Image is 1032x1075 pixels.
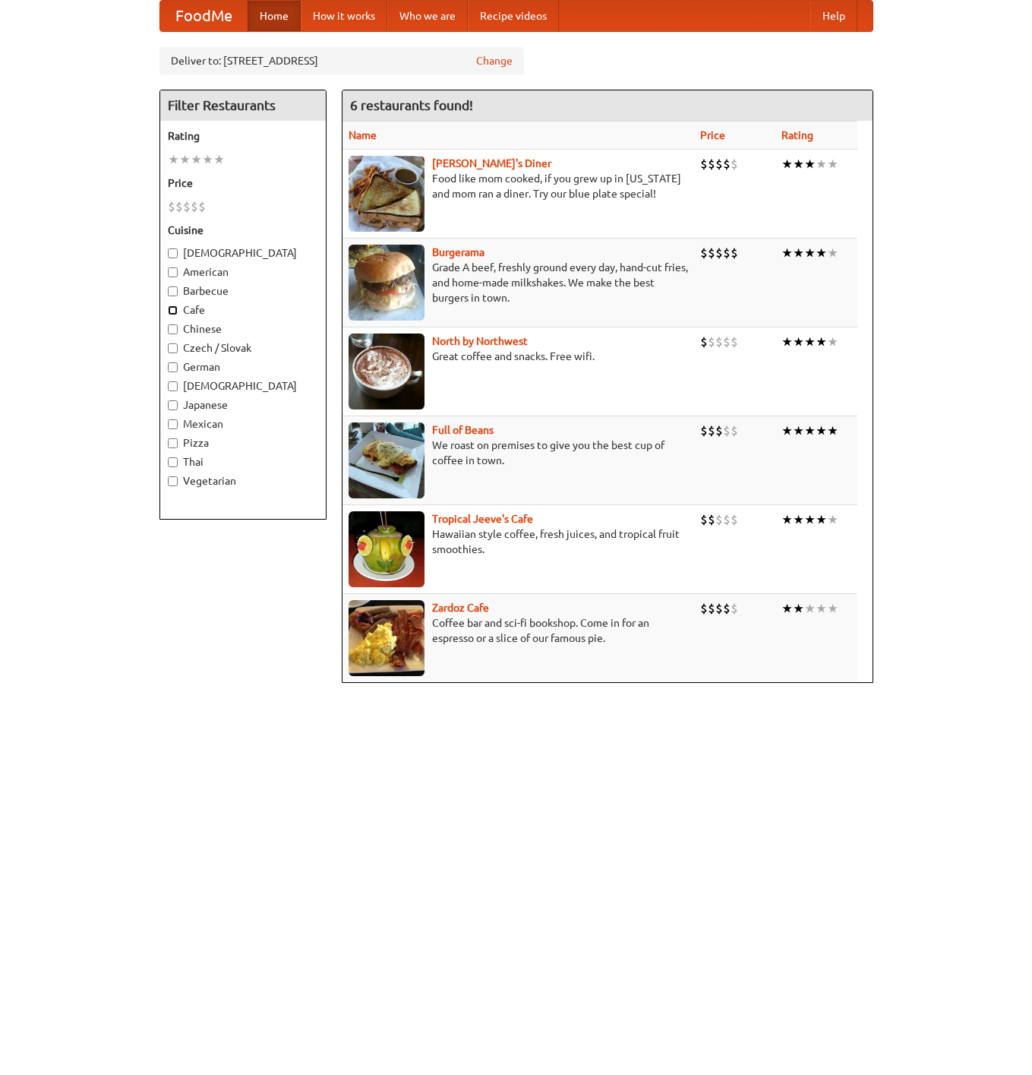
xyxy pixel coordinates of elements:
[715,156,723,172] li: $
[731,511,738,528] li: $
[350,98,473,112] ng-pluralize: 6 restaurants found!
[168,343,178,353] input: Czech / Slovak
[349,129,377,141] a: Name
[793,334,804,350] li: ★
[168,362,178,372] input: German
[708,511,715,528] li: $
[731,245,738,261] li: $
[781,334,793,350] li: ★
[168,454,318,470] label: Thai
[793,511,804,528] li: ★
[213,151,225,168] li: ★
[168,302,318,318] label: Cafe
[349,615,688,646] p: Coffee bar and sci-fi bookshop. Come in for an espresso or a slice of our famous pie.
[816,422,827,439] li: ★
[723,245,731,261] li: $
[723,422,731,439] li: $
[349,245,424,321] img: burgerama.jpg
[349,171,688,201] p: Food like mom cooked, if you grew up in [US_STATE] and mom ran a diner. Try our blue plate special!
[723,511,731,528] li: $
[248,1,301,31] a: Home
[349,156,424,232] img: sallys.jpg
[432,513,533,525] a: Tropical Jeeve's Cafe
[168,151,179,168] li: ★
[708,422,715,439] li: $
[179,151,191,168] li: ★
[168,476,178,486] input: Vegetarian
[827,600,838,617] li: ★
[168,340,318,356] label: Czech / Slovak
[191,151,202,168] li: ★
[700,600,708,617] li: $
[804,511,816,528] li: ★
[432,246,484,258] a: Burgerama
[723,156,731,172] li: $
[168,245,318,261] label: [DEMOGRAPHIC_DATA]
[816,245,827,261] li: ★
[804,156,816,172] li: ★
[708,334,715,350] li: $
[781,511,793,528] li: ★
[349,260,688,305] p: Grade A beef, freshly ground every day, hand-cut fries, and home-made milkshakes. We make the bes...
[349,511,424,587] img: jeeves.jpg
[432,424,494,436] a: Full of Beans
[349,526,688,557] p: Hawaiian style coffee, fresh juices, and tropical fruit smoothies.
[781,156,793,172] li: ★
[804,245,816,261] li: ★
[168,473,318,488] label: Vegetarian
[168,457,178,467] input: Thai
[827,511,838,528] li: ★
[804,600,816,617] li: ★
[168,198,175,215] li: $
[432,602,489,614] b: Zardoz Cafe
[160,90,326,121] h4: Filter Restaurants
[715,511,723,528] li: $
[349,422,424,498] img: beans.jpg
[349,334,424,409] img: north.jpg
[432,335,528,347] a: North by Northwest
[700,334,708,350] li: $
[700,511,708,528] li: $
[723,600,731,617] li: $
[816,600,827,617] li: ★
[168,321,318,337] label: Chinese
[168,438,178,448] input: Pizza
[432,157,551,169] a: [PERSON_NAME]'s Diner
[168,400,178,410] input: Japanese
[731,334,738,350] li: $
[387,1,468,31] a: Who we are
[781,129,813,141] a: Rating
[168,416,318,432] label: Mexican
[708,156,715,172] li: $
[827,156,838,172] li: ★
[816,156,827,172] li: ★
[349,600,424,676] img: zardoz.jpg
[715,334,723,350] li: $
[468,1,559,31] a: Recipe videos
[168,175,318,191] h5: Price
[827,245,838,261] li: ★
[816,334,827,350] li: ★
[700,245,708,261] li: $
[168,248,178,258] input: [DEMOGRAPHIC_DATA]
[816,511,827,528] li: ★
[700,156,708,172] li: $
[349,438,688,468] p: We roast on premises to give you the best cup of coffee in town.
[349,349,688,364] p: Great coffee and snacks. Free wifi.
[168,264,318,280] label: American
[781,600,793,617] li: ★
[183,198,191,215] li: $
[168,267,178,277] input: American
[793,422,804,439] li: ★
[191,198,198,215] li: $
[198,198,206,215] li: $
[202,151,213,168] li: ★
[793,245,804,261] li: ★
[827,422,838,439] li: ★
[301,1,387,31] a: How it works
[804,422,816,439] li: ★
[715,422,723,439] li: $
[715,600,723,617] li: $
